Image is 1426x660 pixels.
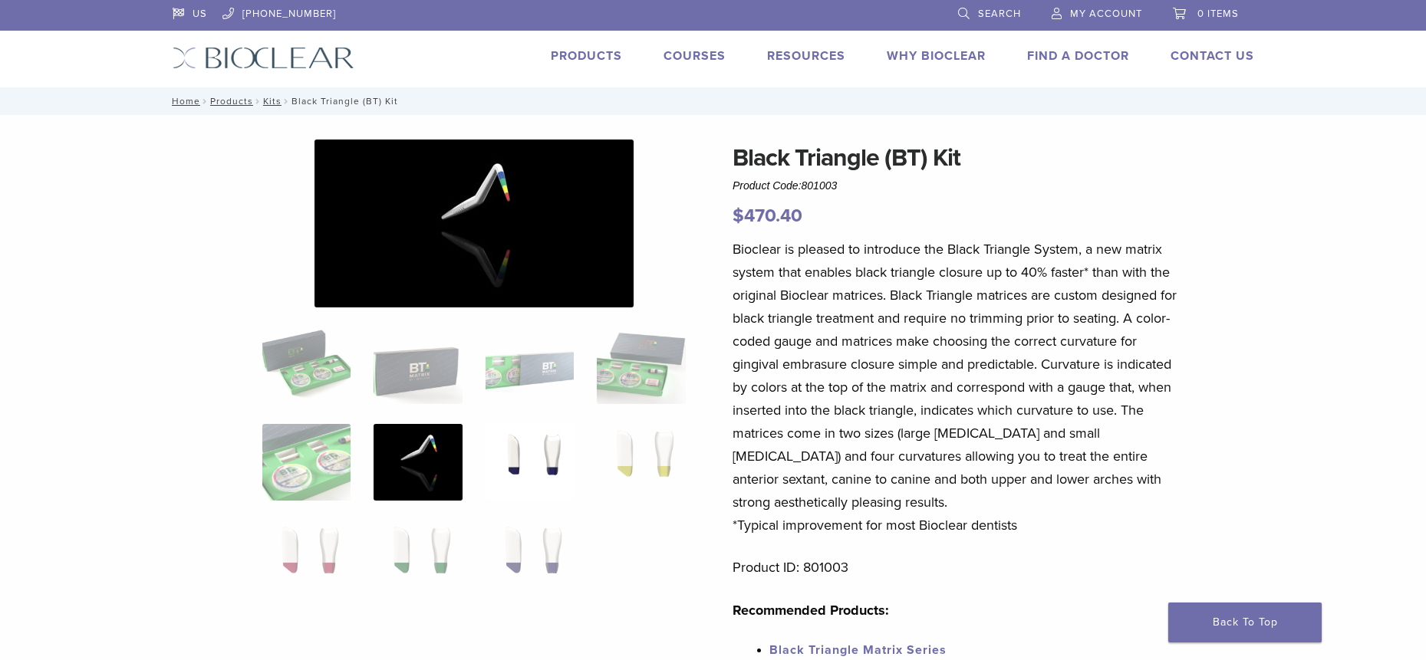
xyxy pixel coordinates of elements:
span: 801003 [802,179,838,192]
span: / [282,97,291,105]
img: Black Triangle (BT) Kit - Image 6 [315,140,634,307]
a: Contact Us [1171,48,1254,64]
a: Kits [263,96,282,107]
img: Black Triangle (BT) Kit - Image 8 [597,424,685,501]
a: Products [551,48,622,64]
span: 0 items [1197,8,1239,20]
img: Bioclear [173,47,354,69]
nav: Black Triangle (BT) Kit [161,87,1266,115]
h1: Black Triangle (BT) Kit [733,140,1184,176]
span: / [200,97,210,105]
a: Why Bioclear [887,48,986,64]
img: Black Triangle (BT) Kit - Image 5 [262,424,351,501]
a: Home [167,96,200,107]
a: Find A Doctor [1027,48,1129,64]
img: Black Triangle (BT) Kit - Image 3 [486,327,574,404]
img: Black Triangle (BT) Kit - Image 4 [597,327,685,404]
img: Black Triangle (BT) Kit - Image 2 [374,327,462,404]
img: Black Triangle (BT) Kit - Image 11 [486,520,574,597]
span: Product Code: [733,179,837,192]
a: Back To Top [1168,603,1322,642]
a: Resources [767,48,845,64]
span: Search [978,8,1021,20]
img: Intro-Black-Triangle-Kit-6-Copy-e1548792917662-324x324.jpg [262,327,351,404]
span: $ [733,205,744,227]
a: Products [210,96,253,107]
p: Product ID: 801003 [733,556,1184,579]
img: Black Triangle (BT) Kit - Image 6 [374,424,462,501]
bdi: 470.40 [733,205,802,227]
p: Bioclear is pleased to introduce the Black Triangle System, a new matrix system that enables blac... [733,238,1184,537]
a: Black Triangle Matrix Series [769,642,947,658]
a: Courses [664,48,726,64]
span: My Account [1070,8,1142,20]
img: Black Triangle (BT) Kit - Image 7 [486,424,574,501]
img: Black Triangle (BT) Kit - Image 10 [374,520,462,597]
img: Black Triangle (BT) Kit - Image 9 [262,520,351,597]
strong: Recommended Products: [733,602,889,619]
span: / [253,97,263,105]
